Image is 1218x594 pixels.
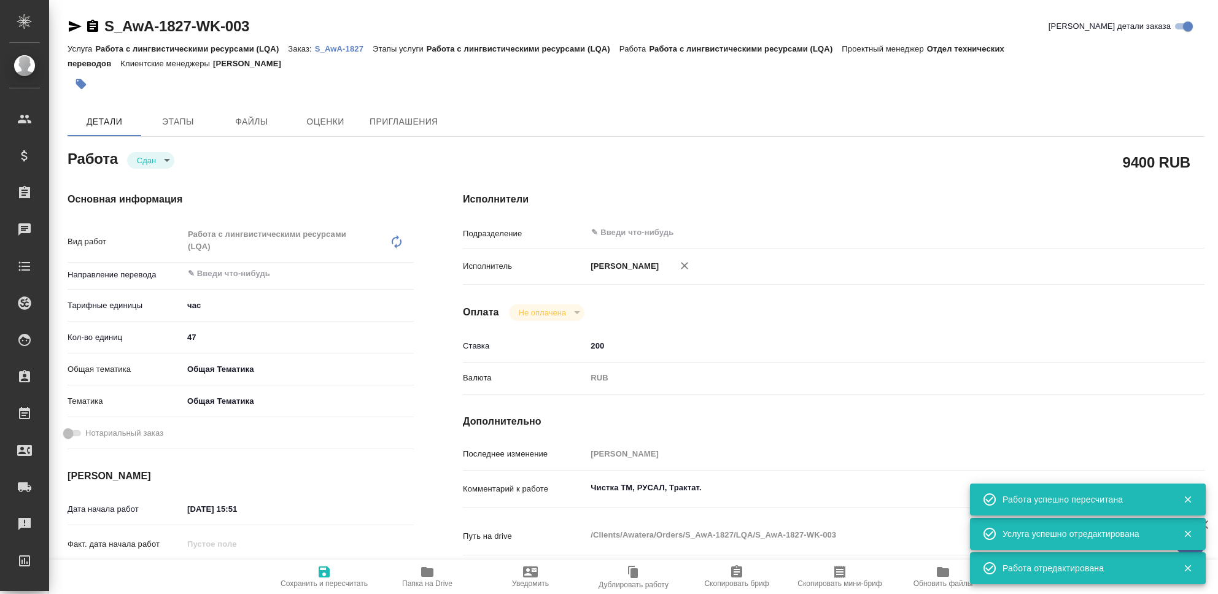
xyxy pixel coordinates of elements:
button: Open [407,272,409,275]
span: Приглашения [370,114,438,129]
button: Не оплачена [515,307,570,318]
p: Ставка [463,340,586,352]
button: Обновить файлы [891,560,995,594]
button: Папка на Drive [376,560,479,594]
p: Вид работ [68,236,183,248]
p: Валюта [463,372,586,384]
p: S_AwA-1827 [315,44,373,53]
p: Кол-во единиц [68,331,183,344]
p: Клиентские менеджеры [120,59,213,68]
p: Работа с лингвистическими ресурсами (LQA) [427,44,619,53]
button: Сдан [133,155,160,166]
p: Этапы услуги [373,44,427,53]
p: Работа [619,44,650,53]
span: Уведомить [512,579,549,588]
input: ✎ Введи что-нибудь [183,500,290,518]
h4: Дополнительно [463,414,1204,429]
span: Детали [75,114,134,129]
span: Этапы [149,114,208,129]
textarea: /Clients/Awatera/Orders/S_AwA-1827/LQA/S_AwA-1827-WK-003 [586,525,1142,546]
p: Подразделение [463,228,586,240]
p: [PERSON_NAME] [213,59,290,68]
p: Комментарий к работе [463,483,586,495]
p: Отдел технических переводов [68,44,1004,68]
input: ✎ Введи что-нибудь [590,225,1098,240]
textarea: Чистка ТМ, РУСАЛ, Трактат. [586,477,1142,498]
span: Нотариальный заказ [85,427,163,439]
p: Направление перевода [68,269,183,281]
h4: Оплата [463,305,499,320]
span: Папка на Drive [402,579,452,588]
button: Удалить исполнителя [671,252,698,279]
div: Общая Тематика [183,359,414,380]
p: Факт. дата начала работ [68,538,183,550]
span: Файлы [222,114,281,129]
p: Услуга [68,44,95,53]
div: Работа отредактирована [1003,562,1165,574]
input: ✎ Введи что-нибудь [183,328,414,346]
button: Закрыть [1175,563,1200,574]
span: Оценки [296,114,355,129]
button: Закрыть [1175,528,1200,539]
div: RUB [586,368,1142,388]
button: Скопировать мини-бриф [788,560,891,594]
p: Заказ: [288,44,314,53]
span: Скопировать бриф [704,579,769,588]
p: Работа с лингвистическими ресурсами (LQA) [95,44,288,53]
p: Дата начала работ [68,503,183,515]
span: Скопировать мини-бриф [797,579,882,588]
p: Путь на drive [463,530,586,542]
button: Скопировать ссылку для ЯМессенджера [68,19,82,34]
p: Последнее изменение [463,448,586,460]
div: час [183,295,414,316]
h4: Основная информация [68,192,414,207]
input: Пустое поле [586,445,1142,463]
p: Тарифные единицы [68,299,183,312]
button: Сохранить и пересчитать [273,560,376,594]
div: Работа успешно пересчитана [1003,493,1165,506]
button: Скопировать бриф [685,560,788,594]
div: Общая Тематика [183,391,414,412]
h2: 9400 RUB [1123,152,1190,172]
div: Услуга успешно отредактирована [1003,528,1165,540]
button: Скопировать ссылку [85,19,100,34]
h2: Работа [68,147,118,169]
button: Дублировать работу [582,560,685,594]
button: Добавить тэг [68,71,95,98]
button: Open [1136,231,1138,234]
input: Пустое поле [183,535,290,553]
input: ✎ Введи что-нибудь [187,266,369,281]
span: Сохранить и пересчитать [281,579,368,588]
span: [PERSON_NAME] детали заказа [1049,20,1171,33]
a: S_AwA-1827-WK-003 [104,18,249,34]
a: S_AwA-1827 [315,43,373,53]
span: Обновить файлы [913,579,973,588]
button: Закрыть [1175,494,1200,505]
p: Тематика [68,395,183,407]
h4: [PERSON_NAME] [68,469,414,484]
p: Исполнитель [463,260,586,272]
div: Сдан [509,304,584,321]
p: Общая тематика [68,363,183,376]
p: Проектный менеджер [842,44,926,53]
button: Уведомить [479,560,582,594]
input: ✎ Введи что-нибудь [586,337,1142,355]
h4: Исполнители [463,192,1204,207]
div: Сдан [127,152,174,169]
span: Дублировать работу [599,580,669,589]
p: Работа с лингвистическими ресурсами (LQA) [649,44,842,53]
p: [PERSON_NAME] [586,260,659,272]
